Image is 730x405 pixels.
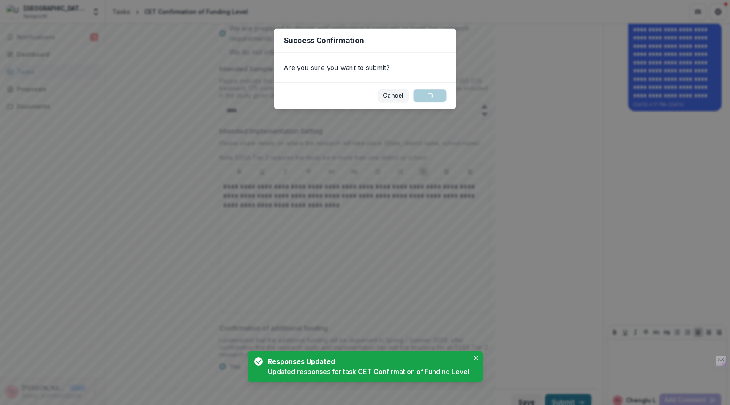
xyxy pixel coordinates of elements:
[471,353,481,363] button: Close
[274,29,456,53] header: Success Confirmation
[378,89,409,102] button: Cancel
[268,356,466,367] div: Responses Updated
[274,53,456,82] div: Are you sure you want to submit?
[268,367,469,377] div: Updated responses for task CET Confirmation of Funding Level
